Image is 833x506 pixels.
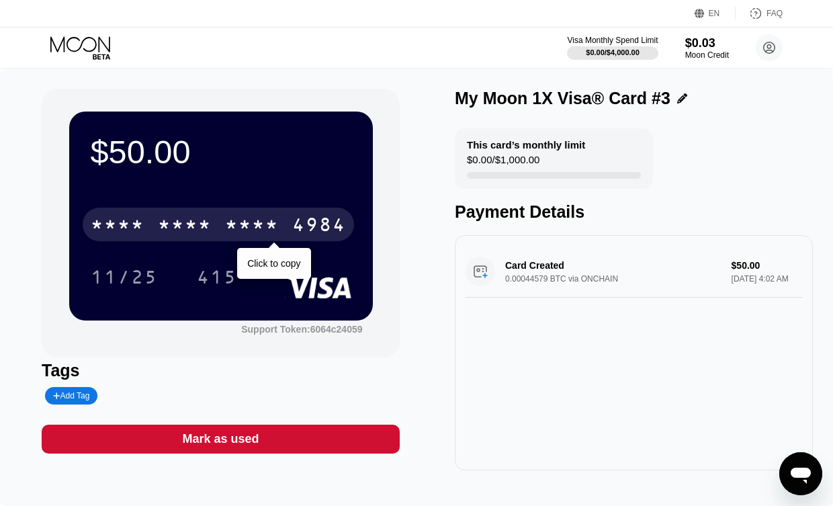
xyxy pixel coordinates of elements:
div: This card’s monthly limit [467,139,585,151]
div: $50.00 [91,133,351,171]
div: $0.00 / $1,000.00 [467,154,539,172]
div: Support Token: 6064c24059 [241,324,362,335]
div: 11/25 [91,268,158,290]
div: EN [695,7,736,20]
div: My Moon 1X Visa® Card #3 [455,89,670,108]
div: 4984 [292,216,346,237]
div: Payment Details [455,202,813,222]
iframe: Button to launch messaging window [779,452,822,495]
div: Moon Credit [685,50,729,60]
div: Mark as used [42,425,400,454]
div: 415 [197,268,237,290]
div: $0.03Moon Credit [685,36,729,60]
div: Support Token:6064c24059 [241,324,362,335]
div: 11/25 [81,260,168,294]
div: Add Tag [45,387,97,405]
div: Tags [42,361,400,380]
div: FAQ [736,7,783,20]
div: Visa Monthly Spend Limit [567,36,658,45]
div: Add Tag [53,391,89,400]
div: Mark as used [182,431,259,447]
div: EN [709,9,720,18]
div: 415 [187,260,247,294]
div: $0.03 [685,36,729,50]
div: FAQ [766,9,783,18]
div: Visa Monthly Spend Limit$0.00/$4,000.00 [567,36,658,60]
div: Click to copy [247,258,300,269]
div: $0.00 / $4,000.00 [586,48,640,56]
